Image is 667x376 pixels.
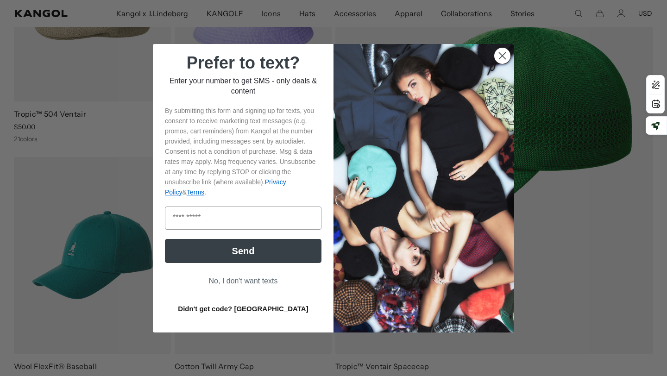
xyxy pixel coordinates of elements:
[494,48,510,64] button: Close dialog
[333,44,514,332] img: 32d93059-7686-46ce-88e0-f8be1b64b1a2.jpeg
[165,239,321,263] button: Send
[165,297,321,320] button: Didn't get code? [GEOGRAPHIC_DATA]
[170,77,317,95] span: Enter your number to get SMS - only deals & content
[165,106,321,197] p: By submitting this form and signing up for texts, you consent to receive marketing text messages ...
[187,53,300,72] span: Prefer to text?
[165,272,321,290] button: No, I don't want texts
[187,188,204,196] a: Terms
